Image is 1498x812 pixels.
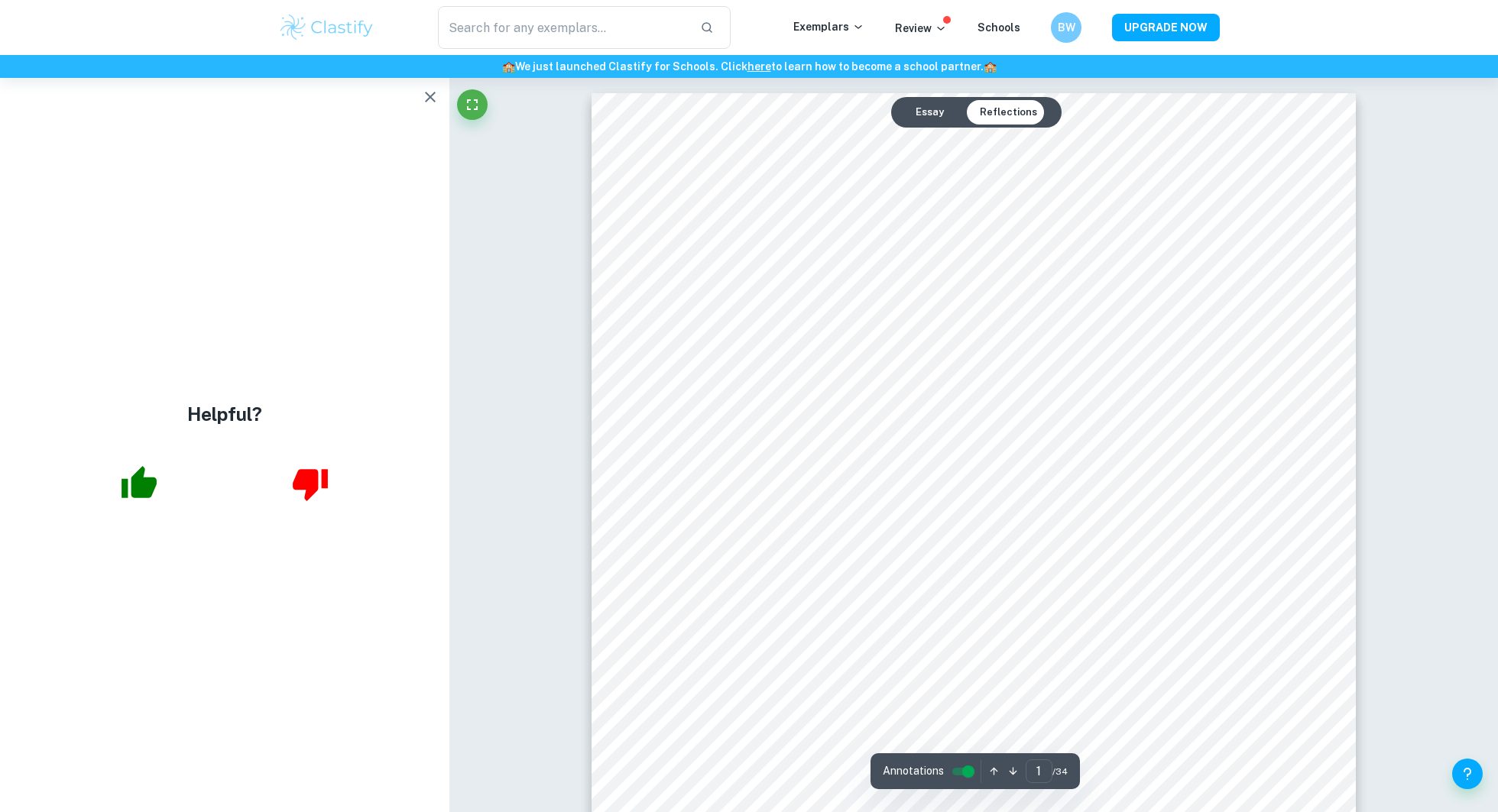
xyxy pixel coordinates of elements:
button: BW [1051,12,1081,43]
a: Schools [978,21,1020,34]
button: Reflections [968,100,1049,125]
button: Help and Feedback [1452,759,1483,789]
span: Annotations [883,763,944,779]
span: 🏫 [984,60,997,73]
img: Clastify logo [278,12,375,43]
button: Fullscreen [457,89,488,120]
button: UPGRADE NOW [1112,14,1220,41]
span: / 34 [1052,765,1068,778]
p: Exemplars [793,18,864,35]
p: Review [895,20,947,37]
h4: Helpful? [187,400,262,428]
a: here [747,60,771,73]
button: Essay [903,100,956,125]
input: Search for any exemplars... [438,6,688,49]
span: 🏫 [502,60,515,73]
h6: We just launched Clastify for Schools. Click to learn how to become a school partner. [3,58,1495,75]
h6: BW [1058,19,1075,36]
